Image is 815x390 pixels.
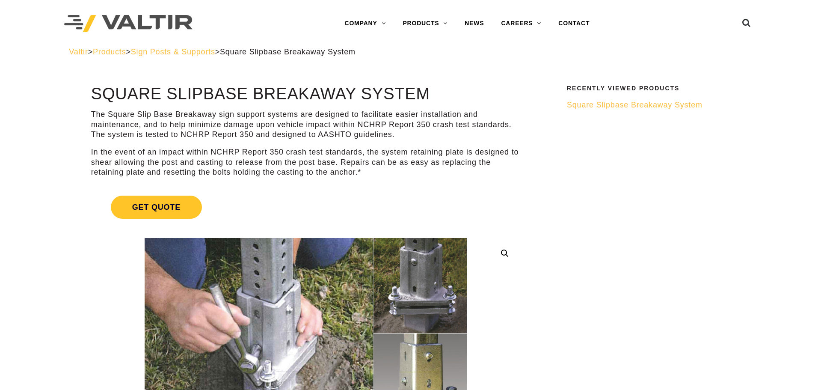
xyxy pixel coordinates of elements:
a: NEWS [456,15,492,32]
a: Get Quote [91,185,520,229]
a: CONTACT [550,15,598,32]
a: CAREERS [492,15,550,32]
a: Square Slipbase Breakaway System [567,100,741,110]
a: COMPANY [336,15,394,32]
span: Square Slipbase Breakaway System [567,101,702,109]
span: Square Slipbase Breakaway System [220,48,356,56]
a: Products [93,48,126,56]
h2: Recently Viewed Products [567,85,741,92]
img: Valtir [64,15,193,33]
span: Get Quote [111,196,202,219]
a: PRODUCTS [394,15,456,32]
a: Valtir [69,48,88,56]
p: The Square Slip Base Breakaway sign support systems are designed to facilitate easier installatio... [91,110,520,140]
div: > > > [69,47,746,57]
a: Sign Posts & Supports [131,48,215,56]
p: In the event of an impact within NCHRP Report 350 crash test standards, the system retaining plat... [91,147,520,177]
h1: Square Slipbase Breakaway System [91,85,520,103]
